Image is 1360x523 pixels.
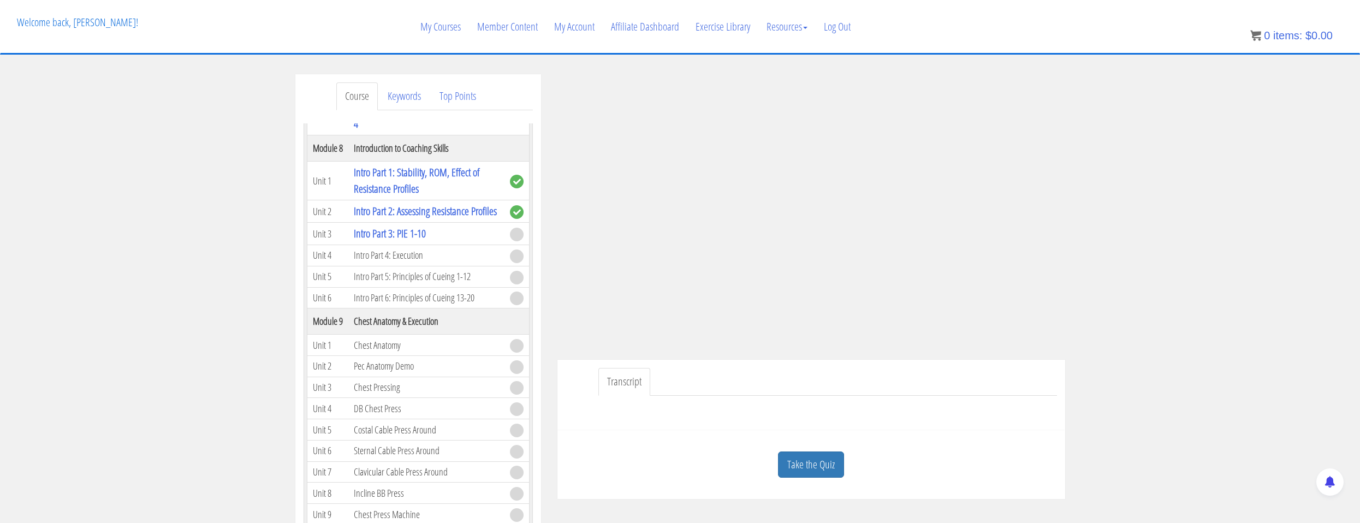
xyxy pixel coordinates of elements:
a: Affiliate Dashboard [603,1,687,53]
a: Top Points [431,82,485,110]
a: Course [336,82,378,110]
a: Intro Part 2: Assessing Resistance Profiles [354,204,497,218]
p: Welcome back, [PERSON_NAME]! [9,1,146,44]
span: complete [510,175,524,188]
th: Introduction to Coaching Skills [348,135,504,162]
td: Unit 7 [307,461,348,483]
td: Sternal Cable Press Around [348,440,504,461]
td: Intro Part 4: Execution [348,245,504,266]
td: Unit 5 [307,419,348,441]
a: Resources [758,1,816,53]
td: Unit 8 [307,483,348,504]
td: Unit 3 [307,377,348,398]
td: Unit 6 [307,440,348,461]
td: Chest Anatomy [348,335,504,356]
img: icon11.png [1250,30,1261,41]
td: Intro Part 5: Principles of Cueing 1-12 [348,266,504,287]
th: Chest Anatomy & Execution [348,308,504,335]
bdi: 0.00 [1305,29,1333,41]
td: Unit 1 [307,335,348,356]
td: Chest Pressing [348,377,504,398]
a: Intro Part 1: Stability, ROM, Effect of Resistance Profiles [354,165,479,196]
a: 0 items: $0.00 [1250,29,1333,41]
a: Keywords [379,82,430,110]
td: Unit 2 [307,200,348,223]
a: My Account [546,1,603,53]
th: Module 8 [307,135,348,162]
td: Incline BB Press [348,483,504,504]
td: Costal Cable Press Around [348,419,504,441]
a: My Courses [412,1,469,53]
td: DB Chest Press [348,398,504,419]
span: complete [510,205,524,219]
a: Member Content [469,1,546,53]
td: Unit 1 [307,162,348,200]
span: items: [1273,29,1302,41]
td: Pec Anatomy Demo [348,356,504,377]
td: Unit 5 [307,266,348,287]
td: Unit 2 [307,356,348,377]
td: Intro Part 6: Principles of Cueing 13-20 [348,287,504,308]
th: Module 9 [307,308,348,335]
td: Unit 4 [307,245,348,266]
a: Intro Part 3: PIE 1-10 [354,226,426,241]
a: Exercise Library [687,1,758,53]
span: 0 [1264,29,1270,41]
a: Transcript [598,368,650,396]
a: Take the Quiz [778,451,844,478]
a: Log Out [816,1,859,53]
td: Unit 6 [307,287,348,308]
td: Unit 3 [307,223,348,245]
span: $ [1305,29,1311,41]
td: Unit 4 [307,398,348,419]
td: Clavicular Cable Press Around [348,461,504,483]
